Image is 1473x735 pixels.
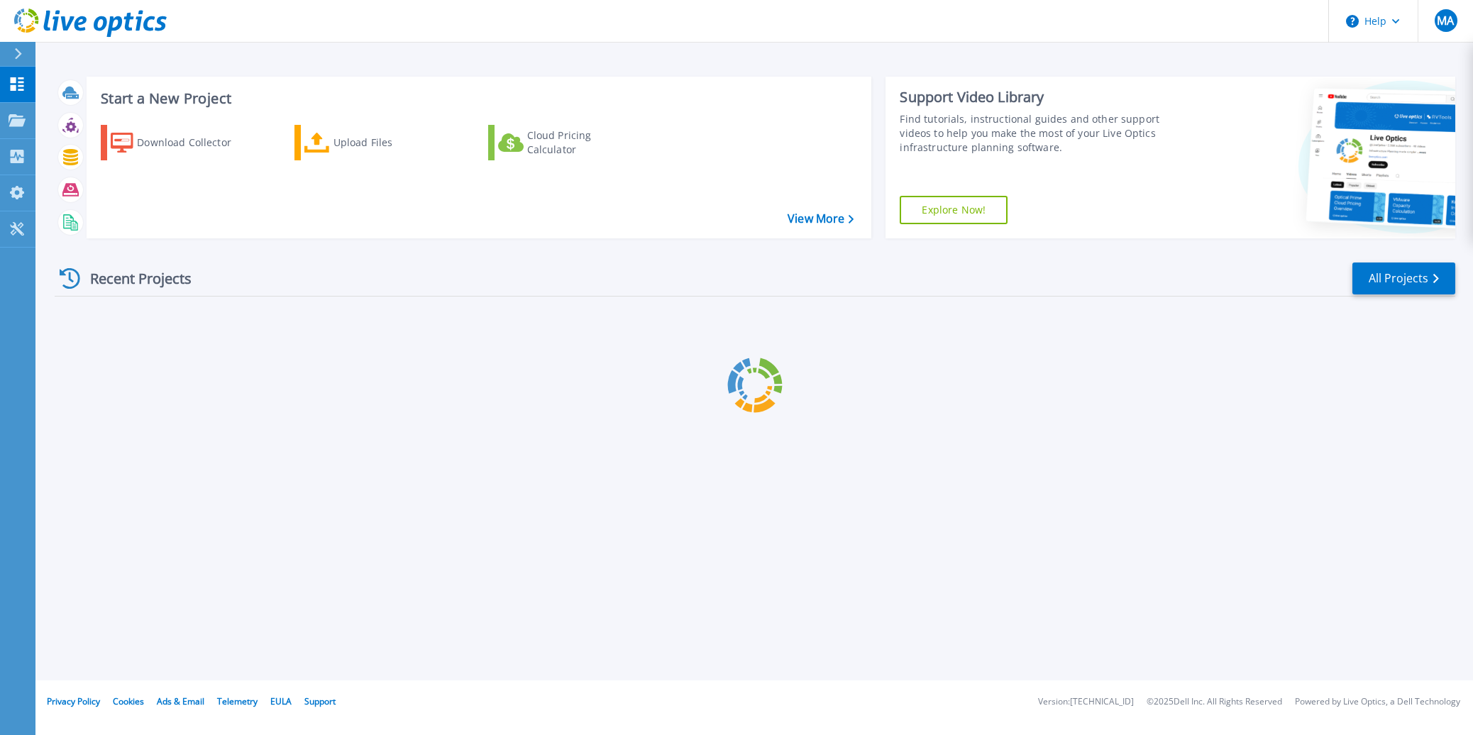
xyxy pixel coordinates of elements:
[47,695,100,707] a: Privacy Policy
[294,125,453,160] a: Upload Files
[1038,697,1134,707] li: Version: [TECHNICAL_ID]
[113,695,144,707] a: Cookies
[1437,15,1454,26] span: MA
[304,695,336,707] a: Support
[1352,262,1455,294] a: All Projects
[157,695,204,707] a: Ads & Email
[333,128,447,157] div: Upload Files
[488,125,646,160] a: Cloud Pricing Calculator
[55,261,211,296] div: Recent Projects
[137,128,250,157] div: Download Collector
[101,125,259,160] a: Download Collector
[900,196,1008,224] a: Explore Now!
[1295,697,1460,707] li: Powered by Live Optics, a Dell Technology
[270,695,292,707] a: EULA
[527,128,641,157] div: Cloud Pricing Calculator
[900,112,1191,155] div: Find tutorials, instructional guides and other support videos to help you make the most of your L...
[788,212,854,226] a: View More
[900,88,1191,106] div: Support Video Library
[101,91,854,106] h3: Start a New Project
[1147,697,1282,707] li: © 2025 Dell Inc. All Rights Reserved
[217,695,258,707] a: Telemetry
